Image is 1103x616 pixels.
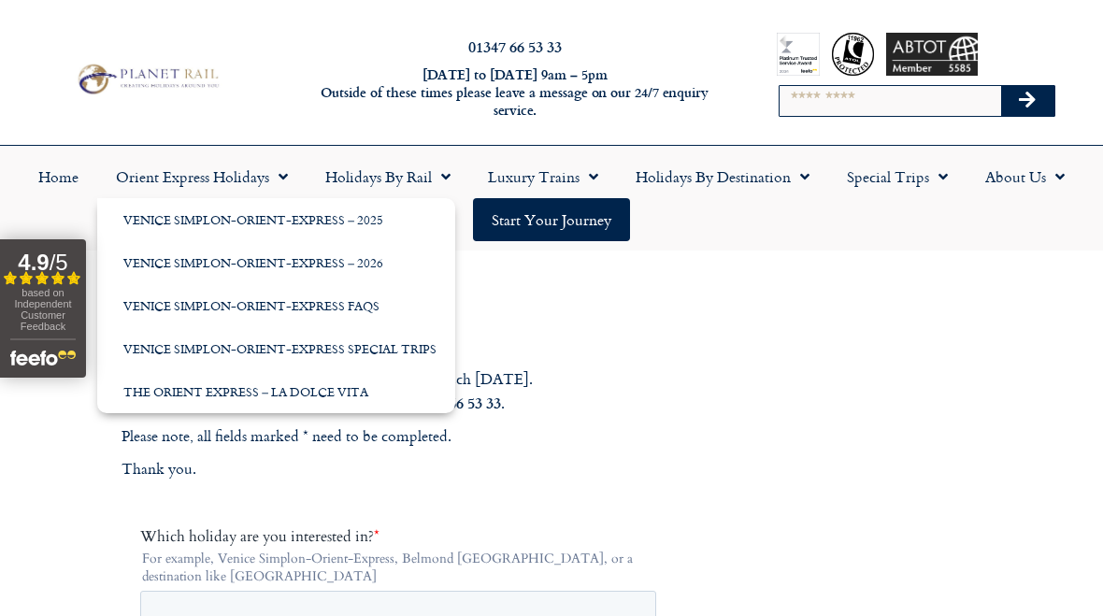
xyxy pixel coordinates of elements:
[299,66,731,119] h6: [DATE] to [DATE] 9am – 5pm Outside of these times please leave a message on our 24/7 enquiry serv...
[1001,86,1055,116] button: Search
[9,155,1094,241] nav: Menu
[122,457,682,481] p: Thank you.
[828,155,967,198] a: Special Trips
[122,424,682,449] p: Please note, all fields marked * need to be completed.
[469,155,617,198] a: Luxury Trains
[97,198,455,241] a: Venice Simplon-Orient-Express – 2025
[307,155,469,198] a: Holidays by Rail
[468,36,562,57] a: 01347 66 53 33
[97,284,455,327] a: Venice Simplon-Orient-Express FAQs
[473,198,630,241] a: Start your Journey
[20,155,97,198] a: Home
[617,155,828,198] a: Holidays by Destination
[97,198,455,413] ul: Orient Express Holidays
[262,418,357,438] span: Your last name
[97,241,455,284] a: Venice Simplon-Orient-Express – 2026
[97,155,307,198] a: Orient Express Holidays
[97,327,455,370] a: Venice Simplon-Orient-Express Special Trips
[967,155,1083,198] a: About Us
[72,61,222,97] img: Planet Rail Train Holidays Logo
[97,370,455,413] a: The Orient Express – La Dolce Vita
